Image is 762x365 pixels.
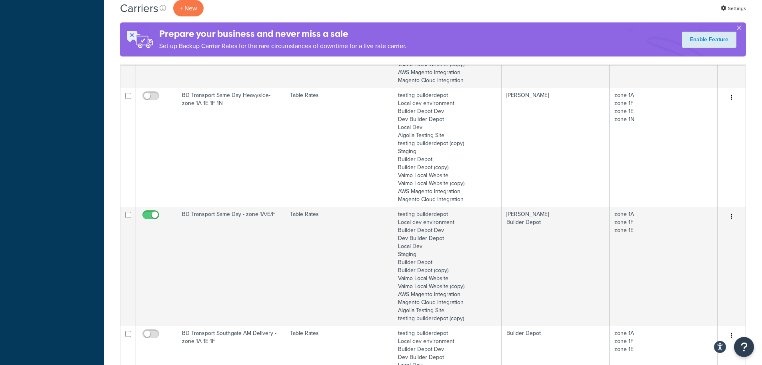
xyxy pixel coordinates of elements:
td: zone 1A zone 1F zone 1E zone 1N [610,88,718,207]
td: Table Rates [285,207,393,326]
a: Enable Feature [682,32,736,48]
h1: Carriers [120,0,158,16]
h4: Prepare your business and never miss a sale [159,27,406,40]
td: BD Transport Same Day Heavyside- zone 1A 1E 1F 1N [177,88,285,207]
td: testing builderdepot Local dev environment Builder Depot Dev Dev Builder Depot Local Dev Algolia ... [393,88,501,207]
td: [PERSON_NAME] Builder Depot [502,207,610,326]
img: ad-rules-rateshop-fe6ec290ccb7230408bd80ed9643f0289d75e0ffd9eb532fc0e269fcd187b520.png [120,22,159,56]
a: Settings [721,3,746,14]
td: [PERSON_NAME] [502,88,610,207]
td: zone 1A zone 1F zone 1E [610,207,718,326]
td: Table Rates [285,88,393,207]
td: BD Transport Same Day - zone 1A/E/F [177,207,285,326]
button: Open Resource Center [734,337,754,357]
p: Set up Backup Carrier Rates for the rare circumstances of downtime for a live rate carrier. [159,40,406,52]
td: testing builderdepot Local dev environment Builder Depot Dev Dev Builder Depot Local Dev Staging ... [393,207,501,326]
